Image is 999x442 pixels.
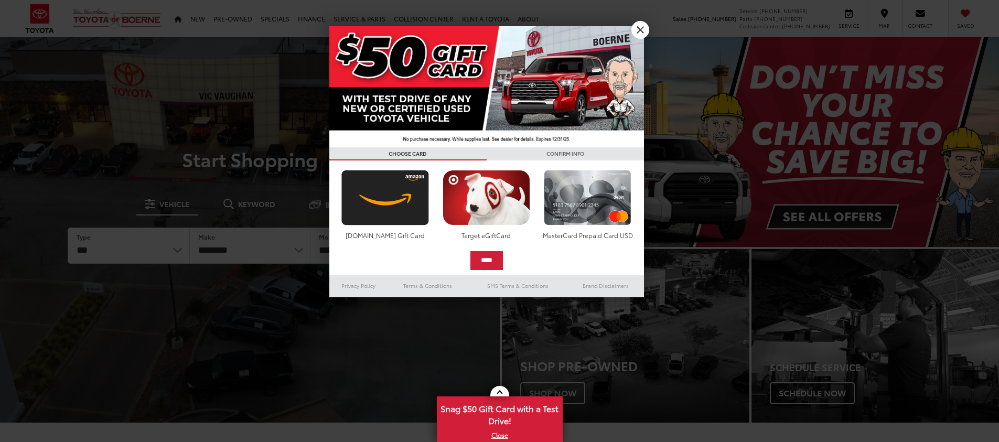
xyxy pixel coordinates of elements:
[329,26,644,147] img: 42635_top_851395.jpg
[438,397,562,429] span: Snag $50 Gift Card with a Test Drive!
[541,231,634,240] div: MasterCard Prepaid Card USD
[440,231,533,240] div: Target eGiftCard
[388,279,468,292] a: Terms & Conditions
[339,231,432,240] div: [DOMAIN_NAME] Gift Card
[440,170,533,225] img: targetcard.png
[487,147,644,160] h3: CONFIRM INFO
[339,170,432,225] img: amazoncard.png
[329,279,388,292] a: Privacy Policy
[567,279,644,292] a: Brand Disclaimers
[468,279,567,292] a: SMS Terms & Conditions
[541,170,634,225] img: mastercard.png
[329,147,487,160] h3: CHOOSE CARD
